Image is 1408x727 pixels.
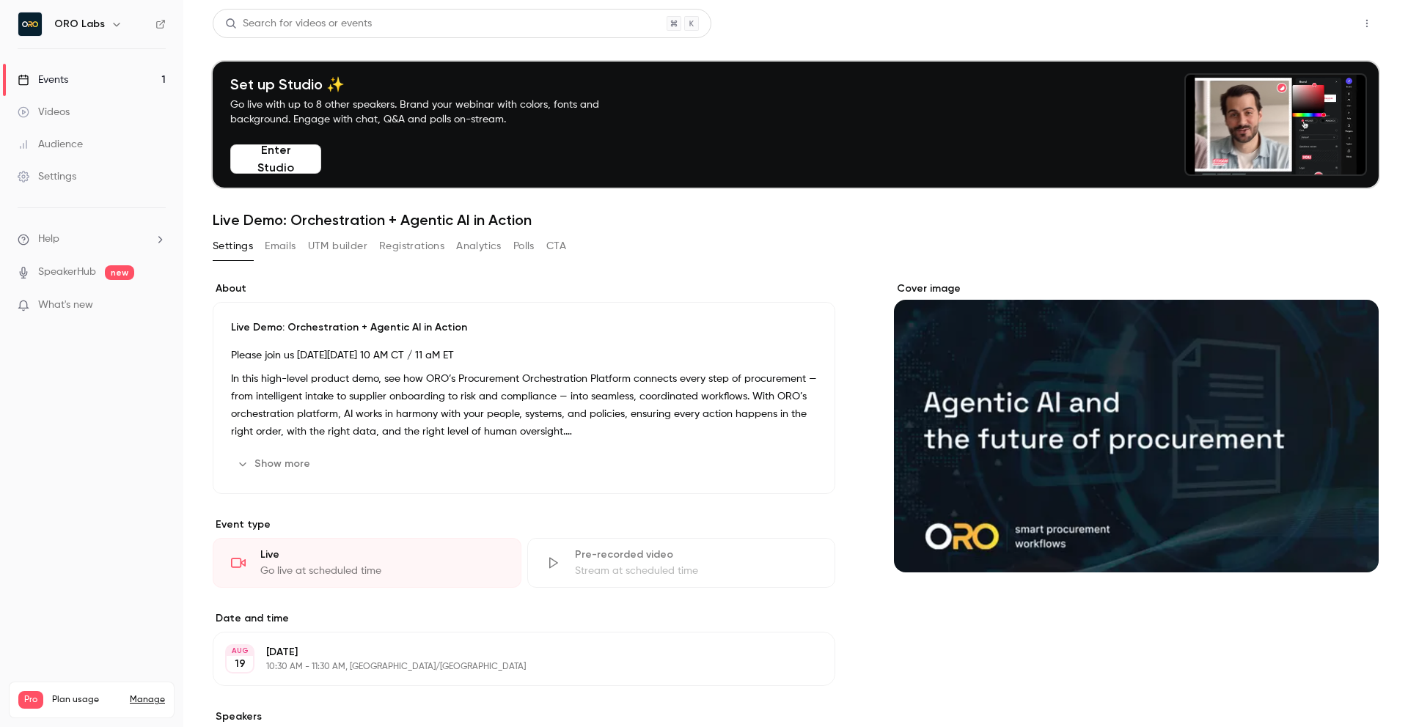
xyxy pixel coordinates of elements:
span: new [105,265,134,280]
p: 19 [235,657,246,671]
a: Manage [130,694,165,706]
div: Audience [18,137,83,152]
p: In this high-level product demo, see how ORO’s Procurement Orchestration Platform connects every ... [231,370,817,440]
button: Registrations [379,235,444,258]
h4: Set up Studio ✨ [230,75,634,93]
p: 10:30 AM - 11:30 AM, [GEOGRAPHIC_DATA]/[GEOGRAPHIC_DATA] [266,661,758,673]
h1: Live Demo: Orchestration + Agentic AI in Action [213,211,1379,229]
div: LiveGo live at scheduled time [213,538,521,588]
p: Please join us [DATE][DATE] 10 AM CT / 11 aM ET [231,347,817,364]
a: SpeakerHub [38,265,96,280]
label: Cover image [894,281,1379,296]
button: Analytics [456,235,502,258]
button: Emails [265,235,296,258]
p: Go live with up to 8 other speakers. Brand your webinar with colors, fonts and background. Engage... [230,97,634,127]
p: [DATE] [266,645,758,660]
li: help-dropdown-opener [18,232,166,247]
button: Polls [513,235,535,258]
span: Help [38,232,59,247]
span: What's new [38,298,93,313]
h6: ORO Labs [54,17,105,32]
p: Event type [213,517,835,532]
div: Settings [18,169,76,184]
label: Speakers [213,709,835,724]
div: Events [18,73,68,87]
button: Enter Studio [230,144,321,174]
section: Cover image [894,281,1379,572]
label: Date and time [213,611,835,626]
div: Live [260,547,503,562]
div: Videos [18,105,70,119]
button: Settings [213,235,253,258]
button: Share [1286,9,1343,38]
button: Show more [231,452,319,476]
div: Pre-recorded videoStream at scheduled time [527,538,836,588]
button: CTA [546,235,566,258]
div: Pre-recorded video [575,547,818,562]
label: About [213,281,835,296]
p: Live Demo: Orchestration + Agentic AI in Action [231,320,817,335]
div: AUG [227,646,253,656]
button: UTM builder [308,235,367,258]
div: Search for videos or events [225,16,372,32]
div: Go live at scheduled time [260,564,503,578]
img: ORO Labs [18,12,42,36]
span: Plan usage [52,694,121,706]
span: Pro [18,691,43,709]
div: Stream at scheduled time [575,564,818,578]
